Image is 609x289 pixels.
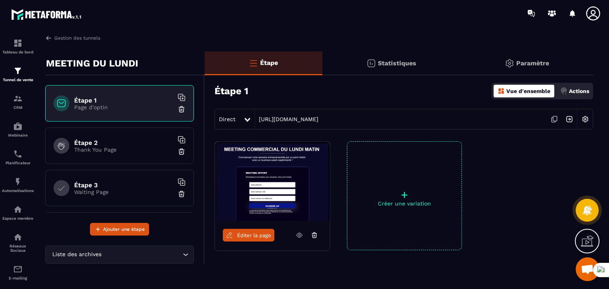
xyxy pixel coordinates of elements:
[498,87,505,95] img: dashboard-orange.40269519.svg
[2,32,34,60] a: formationformationTableau de bord
[74,146,173,153] p: Thank You Page
[178,148,186,156] img: trash
[366,59,376,68] img: stats.20deebd0.svg
[13,232,23,242] img: social-network
[506,88,550,94] p: Vue d'ensemble
[378,59,416,67] p: Statistiques
[2,161,34,165] p: Planificateur
[237,232,271,238] span: Éditer la page
[260,59,278,67] p: Étape
[569,88,589,94] p: Actions
[178,105,186,113] img: trash
[249,58,258,68] img: bars-o.4a397970.svg
[214,86,248,97] h3: Étape 1
[13,122,23,131] img: automations
[103,225,145,233] span: Ajouter une étape
[13,264,23,274] img: email
[13,94,23,103] img: formation
[2,244,34,253] p: Réseaux Sociaux
[74,139,173,146] h6: Étape 2
[562,112,577,127] img: arrow-next.bcc2205e.svg
[223,229,274,241] a: Éditer la page
[2,216,34,221] p: Espace membre
[2,276,34,280] p: E-mailing
[13,149,23,159] img: scheduler
[347,200,462,207] p: Créer une variation
[13,38,23,48] img: formation
[2,171,34,199] a: automationsautomationsAutomatisations
[2,226,34,259] a: social-networksocial-networkRéseaux Sociaux
[2,78,34,82] p: Tunnel de vente
[2,199,34,226] a: automationsautomationsEspace membre
[178,190,186,198] img: trash
[219,116,236,122] span: Direct
[45,245,194,264] div: Search for option
[347,189,462,200] p: +
[2,188,34,193] p: Automatisations
[2,116,34,143] a: automationsautomationsWebinaire
[74,97,173,104] h6: Étape 1
[103,250,181,259] input: Search for option
[2,105,34,110] p: CRM
[2,259,34,286] a: emailemailE-mailing
[74,104,173,110] p: Page d'optin
[11,7,82,21] img: logo
[576,257,599,281] a: Ouvrir le chat
[74,189,173,195] p: Waiting Page
[46,55,138,71] p: MEETING DU LUNDI
[13,205,23,214] img: automations
[2,143,34,171] a: schedulerschedulerPlanificateur
[255,116,318,122] a: [URL][DOMAIN_NAME]
[50,250,103,259] span: Liste des archives
[2,133,34,137] p: Webinaire
[215,142,330,221] img: image
[13,177,23,186] img: automations
[2,88,34,116] a: formationformationCRM
[13,66,23,76] img: formation
[578,112,593,127] img: setting-w.858f3a88.svg
[516,59,549,67] p: Paramètre
[45,34,100,42] a: Gestion des tunnels
[505,59,514,68] img: setting-gr.5f69749f.svg
[90,223,149,236] button: Ajouter une étape
[45,34,52,42] img: arrow
[560,87,567,95] img: actions.d6e523a2.png
[2,60,34,88] a: formationformationTunnel de vente
[2,50,34,54] p: Tableau de bord
[74,181,173,189] h6: Étape 3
